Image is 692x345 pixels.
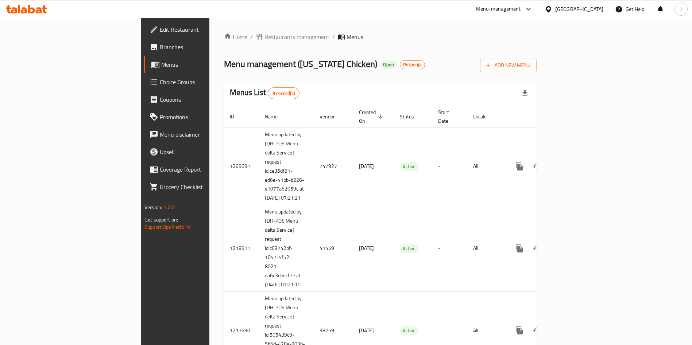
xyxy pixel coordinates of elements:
a: Coupons [144,91,256,108]
td: All [467,128,505,205]
span: Version: [144,203,162,212]
span: ID [230,112,244,121]
div: Open [380,60,397,69]
td: Menu updated by [DH-POS Menu delta Service] request Id:ce35df81-ed6e-41bb-b226-e1077a62059c at [D... [259,128,314,205]
button: more [511,322,528,339]
span: Upsell [160,148,251,156]
span: Add New Menu [486,61,531,70]
span: [DATE] [359,161,374,171]
span: Locale [473,112,496,121]
td: - [432,128,467,205]
span: Active [400,326,418,335]
a: Choice Groups [144,73,256,91]
span: Status [400,112,424,121]
button: Change Status [528,322,546,339]
span: Menus [347,32,363,41]
span: Menu disclaimer [160,130,251,139]
span: Menus [161,60,251,69]
div: Active [400,162,418,171]
li: / [332,32,335,41]
button: Add New Menu [480,59,537,72]
div: Export file [516,85,534,102]
a: Support.OpsPlatform [144,222,191,232]
span: Coverage Report [160,165,251,174]
span: Branches [160,43,251,51]
span: Active [400,244,418,253]
td: Menu updated by [DH-POS Menu delta Service] request Id:c63742bf-1047-4f52-8021-ea6c3deecf7e at [D... [259,205,314,292]
a: Coverage Report [144,161,256,178]
h2: Menus List [230,87,299,99]
a: Menu disclaimer [144,126,256,143]
a: Restaurants management [256,32,329,41]
button: more [511,158,528,175]
span: Active [400,162,418,171]
span: Promotions [160,113,251,121]
td: 747927 [314,128,353,205]
a: Branches [144,38,256,56]
a: Grocery Checklist [144,178,256,196]
span: Menu management ( [US_STATE] Chicken ) [224,56,377,72]
span: [DATE] [359,326,374,335]
a: Menus [144,56,256,73]
th: Actions [505,106,587,128]
span: Name [265,112,287,121]
span: 1.0.0 [163,203,175,212]
span: 9 record(s) [268,90,299,97]
span: Grocery Checklist [160,183,251,191]
button: more [511,240,528,257]
span: Coupons [160,95,251,104]
a: Promotions [144,108,256,126]
td: - [432,205,467,292]
span: Get support on: [144,215,178,224]
span: Restaurants management [264,32,329,41]
div: Total records count [268,87,299,99]
span: Petpooja [400,62,425,68]
a: Edit Restaurant [144,21,256,38]
span: Vendor [320,112,344,121]
span: Created On [359,108,385,125]
button: Change Status [528,240,546,257]
span: Choice Groups [160,78,251,86]
a: Upsell [144,143,256,161]
div: Menu-management [476,5,521,13]
td: 41459 [314,205,353,292]
td: All [467,205,505,292]
span: J [680,5,682,13]
span: Start Date [438,108,459,125]
span: [DATE] [359,243,374,253]
button: Change Status [528,158,546,175]
span: Open [380,62,397,68]
div: [GEOGRAPHIC_DATA] [555,5,603,13]
nav: breadcrumb [224,32,537,41]
span: Edit Restaurant [160,25,251,34]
